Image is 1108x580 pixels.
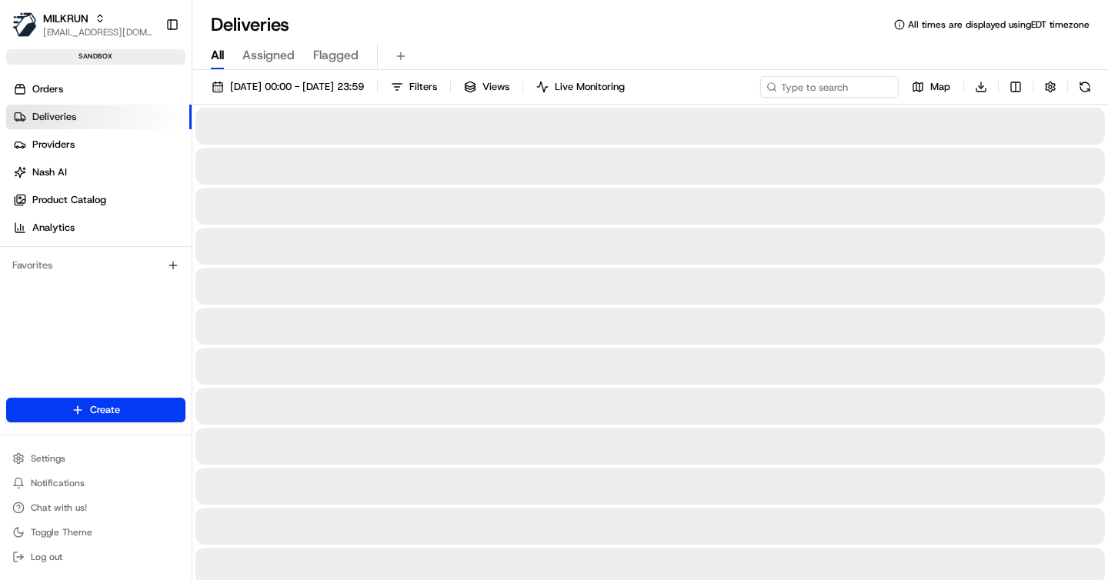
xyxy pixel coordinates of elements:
button: Notifications [6,472,185,494]
button: [EMAIL_ADDRESS][DOMAIN_NAME] [43,26,153,38]
button: Toggle Theme [6,522,185,543]
span: Map [930,80,950,94]
button: Live Monitoring [529,76,632,98]
span: Flagged [313,46,359,65]
span: Chat with us! [31,502,87,514]
span: [DATE] 00:00 - [DATE] 23:59 [230,80,364,94]
button: MILKRUN [43,11,88,26]
span: Product Catalog [32,193,106,207]
button: MILKRUNMILKRUN[EMAIL_ADDRESS][DOMAIN_NAME] [6,6,159,43]
span: Settings [31,452,65,465]
span: Assigned [242,46,295,65]
span: Live Monitoring [555,80,625,94]
a: Product Catalog [6,188,192,212]
button: Map [905,76,957,98]
button: Chat with us! [6,497,185,518]
button: Views [457,76,516,98]
img: MILKRUN [12,12,37,37]
span: Log out [31,551,62,563]
a: Providers [6,132,192,157]
span: Analytics [32,221,75,235]
input: Type to search [760,76,899,98]
span: Create [90,403,120,417]
span: Toggle Theme [31,526,92,538]
button: [DATE] 00:00 - [DATE] 23:59 [205,76,371,98]
a: Analytics [6,215,192,240]
span: All times are displayed using EDT timezone [908,18,1090,31]
span: Notifications [31,477,85,489]
h1: Deliveries [211,12,289,37]
span: Views [482,80,509,94]
span: Orders [32,82,63,96]
span: Deliveries [32,110,76,124]
div: sandbox [6,49,185,65]
a: Orders [6,77,192,102]
button: Filters [384,76,444,98]
a: Deliveries [6,105,192,129]
span: Nash AI [32,165,67,179]
button: Log out [6,546,185,568]
button: Refresh [1074,76,1096,98]
span: Providers [32,138,75,152]
button: Settings [6,448,185,469]
button: Create [6,398,185,422]
span: Filters [409,80,437,94]
span: All [211,46,224,65]
div: Favorites [6,253,185,278]
a: Nash AI [6,160,192,185]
